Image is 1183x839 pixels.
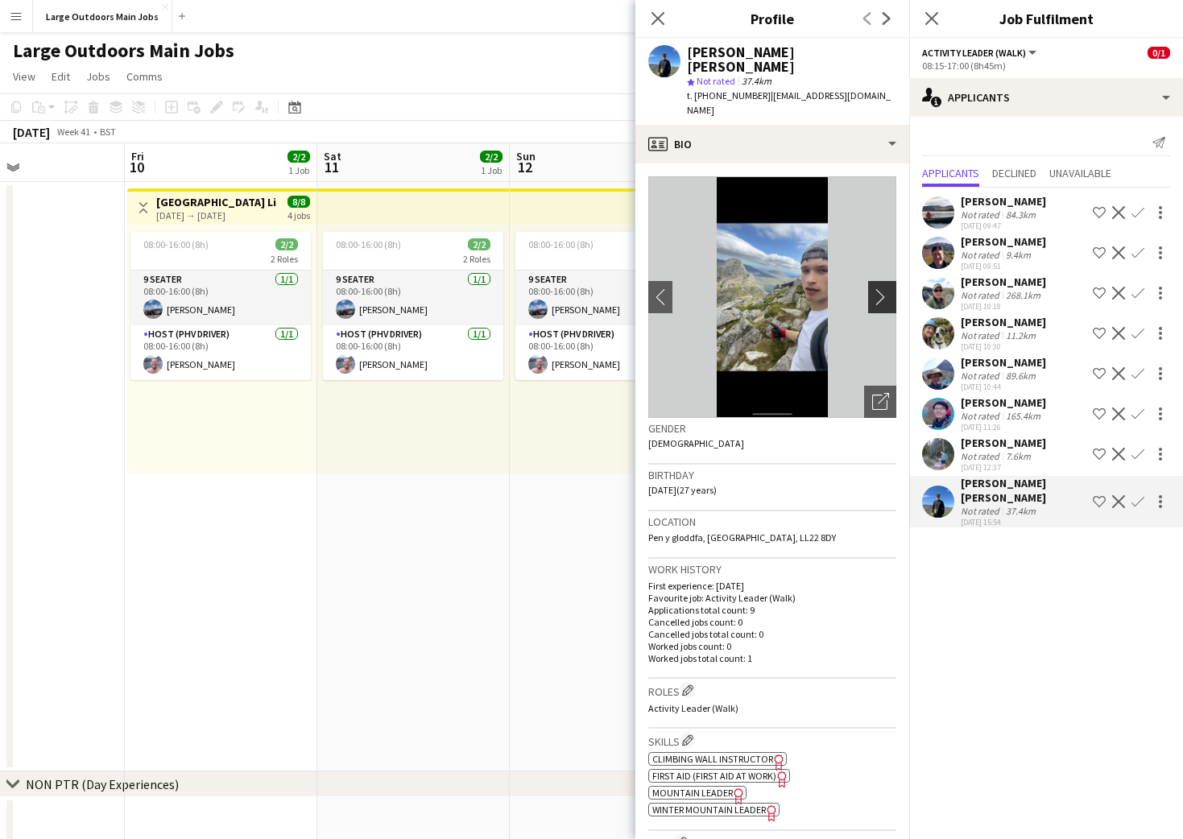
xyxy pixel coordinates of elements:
[648,580,896,592] p: First experience: [DATE]
[321,158,341,176] span: 11
[687,89,891,116] span: | [EMAIL_ADDRESS][DOMAIN_NAME]
[992,167,1036,179] span: Declined
[961,194,1046,209] div: [PERSON_NAME]
[463,253,490,265] span: 2 Roles
[324,149,341,163] span: Sat
[143,238,209,250] span: 08:00-16:00 (8h)
[652,804,766,816] span: Winter Mountain Leader
[528,238,594,250] span: 08:00-16:00 (8h)
[648,682,896,699] h3: Roles
[156,195,276,209] h3: [GEOGRAPHIC_DATA] Lighthouse Experience
[648,628,896,640] p: Cancelled jobs total count: 0
[961,261,1046,271] div: [DATE] 09:51
[287,208,310,221] div: 4 jobs
[468,238,490,250] span: 2/2
[909,8,1183,29] h3: Job Fulfilment
[6,66,42,87] a: View
[652,753,773,765] span: Climbing Wall Instructor
[961,450,1003,462] div: Not rated
[648,437,744,449] span: [DEMOGRAPHIC_DATA]
[648,592,896,604] p: Favourite job: Activity Leader (Walk)
[1049,167,1111,179] span: Unavailable
[648,562,896,577] h3: Work history
[687,45,896,74] div: [PERSON_NAME] [PERSON_NAME]
[922,60,1170,72] div: 08:15-17:00 (8h45m)
[130,232,311,380] app-job-card: 08:00-16:00 (8h)2/22 Roles9 Seater1/108:00-16:00 (8h)[PERSON_NAME]Host (PHV Driver)1/108:00-16:00...
[635,8,909,29] h3: Profile
[635,125,909,163] div: Bio
[961,517,1086,527] div: [DATE] 15:54
[1003,209,1039,221] div: 84.3km
[922,167,979,179] span: Applicants
[648,531,836,543] span: Pen y gloddfa, [GEOGRAPHIC_DATA], LL22 8DY
[922,47,1039,59] button: Activity Leader (Walk)
[648,616,896,628] p: Cancelled jobs count: 0
[323,232,503,380] app-job-card: 08:00-16:00 (8h)2/22 Roles9 Seater1/108:00-16:00 (8h)[PERSON_NAME]Host (PHV Driver)1/108:00-16:00...
[33,1,172,32] button: Large Outdoors Main Jobs
[275,238,298,250] span: 2/2
[287,151,310,163] span: 2/2
[648,484,717,496] span: [DATE] (27 years)
[1003,289,1044,301] div: 268.1km
[961,370,1003,382] div: Not rated
[961,436,1046,450] div: [PERSON_NAME]
[516,149,536,163] span: Sun
[1003,370,1039,382] div: 89.6km
[687,89,771,101] span: t. [PHONE_NUMBER]
[652,787,733,799] span: Mountain Leader
[13,39,234,63] h1: Large Outdoors Main Jobs
[514,158,536,176] span: 12
[648,176,896,418] img: Crew avatar or photo
[648,702,738,714] span: Activity Leader (Walk)
[961,329,1003,341] div: Not rated
[648,640,896,652] p: Worked jobs count: 0
[961,395,1046,410] div: [PERSON_NAME]
[1003,329,1039,341] div: 11.2km
[1003,410,1044,422] div: 165.4km
[1003,450,1034,462] div: 7.6km
[288,164,309,176] div: 1 Job
[697,75,735,87] span: Not rated
[648,515,896,529] h3: Location
[961,315,1046,329] div: [PERSON_NAME]
[961,355,1046,370] div: [PERSON_NAME]
[80,66,117,87] a: Jobs
[738,75,775,87] span: 37.4km
[961,505,1003,517] div: Not rated
[13,69,35,84] span: View
[922,47,1026,59] span: Activity Leader (Walk)
[961,341,1046,352] div: [DATE] 10:30
[131,149,144,163] span: Fri
[13,124,50,140] div: [DATE]
[515,325,696,380] app-card-role: Host (PHV Driver)1/108:00-16:00 (8h)[PERSON_NAME]
[961,209,1003,221] div: Not rated
[961,221,1046,231] div: [DATE] 09:47
[480,151,503,163] span: 2/2
[648,421,896,436] h3: Gender
[515,232,696,380] app-job-card: 08:00-16:00 (8h)2/22 Roles9 Seater1/108:00-16:00 (8h)[PERSON_NAME]Host (PHV Driver)1/108:00-16:00...
[961,382,1046,392] div: [DATE] 10:44
[120,66,169,87] a: Comms
[961,476,1086,505] div: [PERSON_NAME] [PERSON_NAME]
[648,652,896,664] p: Worked jobs total count: 1
[1003,505,1039,517] div: 37.4km
[53,126,93,138] span: Week 41
[323,325,503,380] app-card-role: Host (PHV Driver)1/108:00-16:00 (8h)[PERSON_NAME]
[86,69,110,84] span: Jobs
[648,604,896,616] p: Applications total count: 9
[961,249,1003,261] div: Not rated
[648,468,896,482] h3: Birthday
[961,422,1046,432] div: [DATE] 11:26
[126,69,163,84] span: Comms
[1003,249,1034,261] div: 9.4km
[1148,47,1170,59] span: 0/1
[961,410,1003,422] div: Not rated
[336,238,401,250] span: 08:00-16:00 (8h)
[100,126,116,138] div: BST
[130,325,311,380] app-card-role: Host (PHV Driver)1/108:00-16:00 (8h)[PERSON_NAME]
[156,209,276,221] div: [DATE] → [DATE]
[961,462,1046,473] div: [DATE] 12:37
